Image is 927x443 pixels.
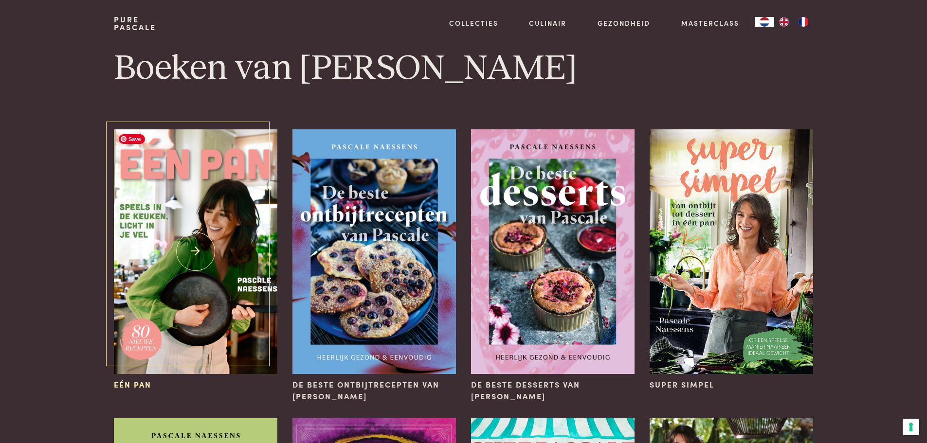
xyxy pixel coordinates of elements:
[755,17,813,27] aside: Language selected: Nederlands
[755,17,774,27] a: NL
[114,16,156,31] a: PurePascale
[119,134,145,144] span: Save
[903,419,919,435] button: Uw voorkeuren voor toestemming voor trackingtechnologieën
[471,379,634,402] span: De beste desserts van [PERSON_NAME]
[114,129,277,390] a: Eén pan Eén pan
[650,129,813,374] img: Super Simpel
[292,379,455,402] span: De beste ontbijtrecepten van [PERSON_NAME]
[114,379,151,390] span: Eén pan
[774,17,794,27] a: EN
[114,47,813,90] h1: Boeken van [PERSON_NAME]
[650,379,714,390] span: Super Simpel
[794,17,813,27] a: FR
[681,18,739,28] a: Masterclass
[774,17,813,27] ul: Language list
[650,129,813,390] a: Super Simpel Super Simpel
[755,17,774,27] div: Language
[471,129,634,374] img: De beste desserts van Pascale
[529,18,566,28] a: Culinair
[292,129,455,402] a: De beste ontbijtrecepten van Pascale De beste ontbijtrecepten van [PERSON_NAME]
[292,129,455,374] img: De beste ontbijtrecepten van Pascale
[471,129,634,402] a: De beste desserts van Pascale De beste desserts van [PERSON_NAME]
[114,129,277,374] img: Eén pan
[449,18,498,28] a: Collecties
[598,18,650,28] a: Gezondheid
